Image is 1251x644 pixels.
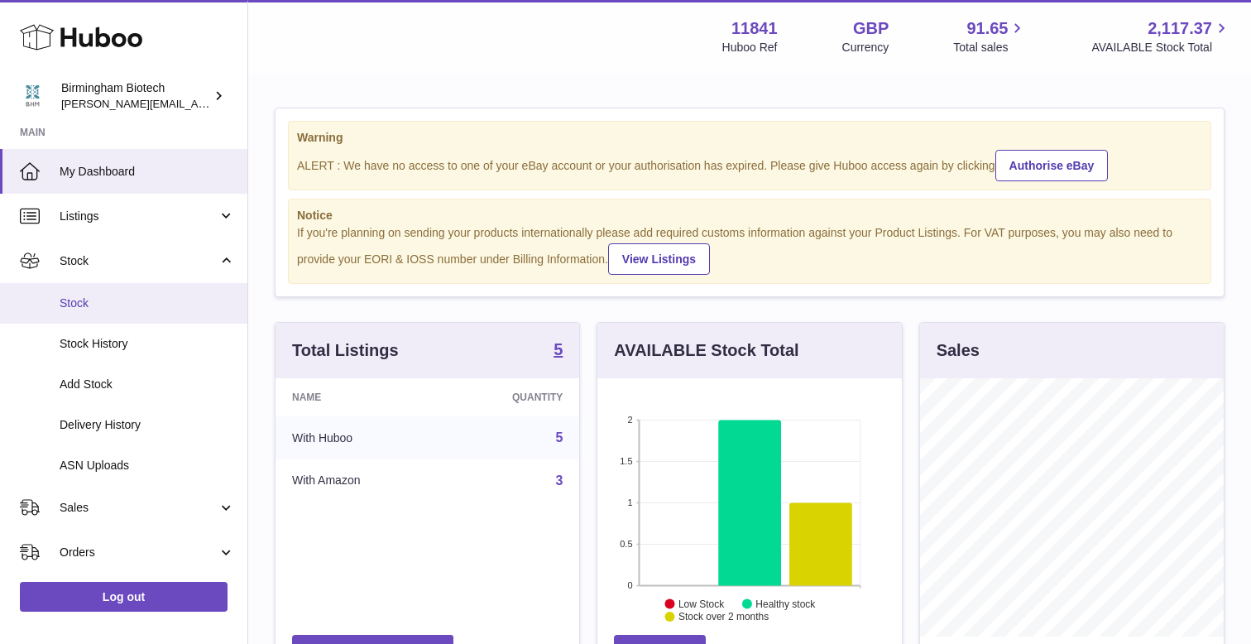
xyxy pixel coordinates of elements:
[555,430,563,445] a: 5
[60,336,235,352] span: Stock History
[614,339,798,362] h3: AVAILABLE Stock Total
[60,209,218,224] span: Listings
[621,456,633,466] text: 1.5
[628,497,633,507] text: 1
[61,97,332,110] span: [PERSON_NAME][EMAIL_ADDRESS][DOMAIN_NAME]
[756,598,817,610] text: Healthy stock
[608,243,710,275] a: View Listings
[678,611,769,622] text: Stock over 2 months
[60,377,235,392] span: Add Stock
[853,17,889,40] strong: GBP
[678,598,725,610] text: Low Stock
[555,473,563,488] a: 3
[60,458,235,473] span: ASN Uploads
[60,164,235,180] span: My Dashboard
[842,40,889,55] div: Currency
[442,378,579,416] th: Quantity
[20,582,228,612] a: Log out
[554,341,563,361] a: 5
[276,459,442,502] td: With Amazon
[1091,17,1231,55] a: 2,117.37 AVAILABLE Stock Total
[1091,40,1231,55] span: AVAILABLE Stock Total
[276,378,442,416] th: Name
[966,17,1008,40] span: 91.65
[20,84,45,108] img: m.hsu@birminghambiotech.co.uk
[297,130,1202,146] strong: Warning
[60,500,218,516] span: Sales
[60,253,218,269] span: Stock
[60,545,218,560] span: Orders
[276,416,442,459] td: With Huboo
[292,339,399,362] h3: Total Listings
[628,415,633,425] text: 2
[60,296,235,311] span: Stock
[60,417,235,433] span: Delivery History
[937,339,980,362] h3: Sales
[722,40,778,55] div: Huboo Ref
[953,17,1027,55] a: 91.65 Total sales
[1148,17,1212,40] span: 2,117.37
[995,150,1109,181] a: Authorise eBay
[297,208,1202,223] strong: Notice
[297,225,1202,275] div: If you're planning on sending your products internationally please add required customs informati...
[953,40,1027,55] span: Total sales
[297,147,1202,181] div: ALERT : We have no access to one of your eBay account or your authorisation has expired. Please g...
[731,17,778,40] strong: 11841
[61,80,210,112] div: Birmingham Biotech
[628,580,633,590] text: 0
[554,341,563,358] strong: 5
[621,539,633,549] text: 0.5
